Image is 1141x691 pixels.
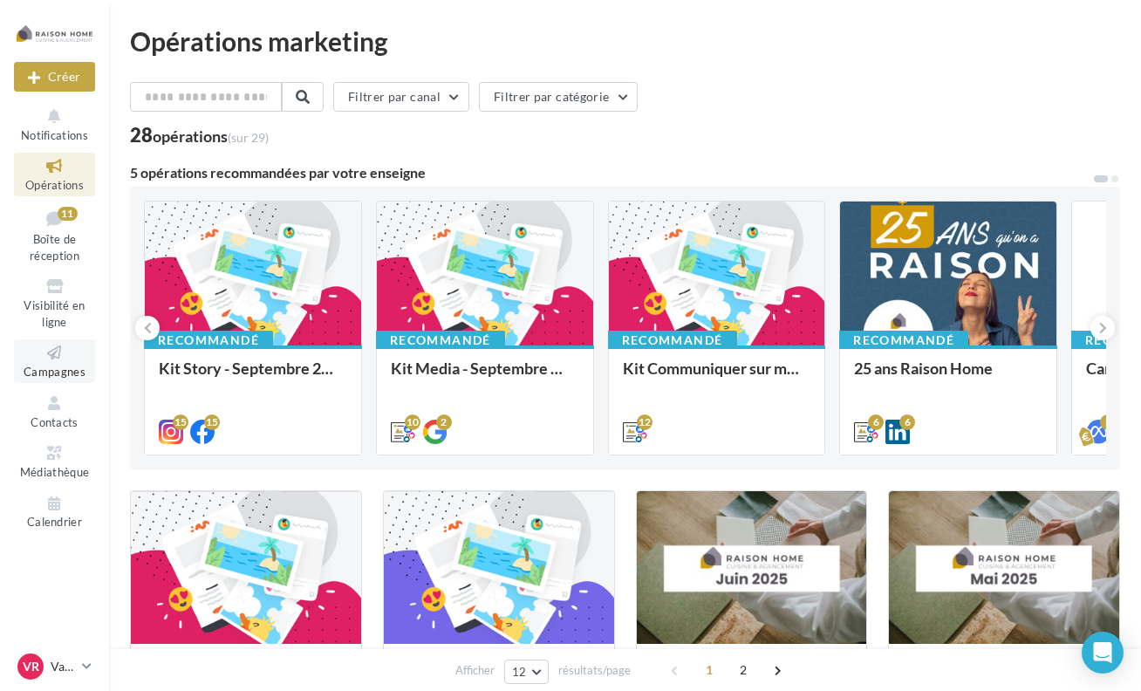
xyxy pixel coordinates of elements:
[144,331,273,350] div: Recommandé
[376,331,505,350] div: Recommandé
[333,82,469,112] button: Filtrer par canal
[623,359,811,394] div: Kit Communiquer sur mon activité
[14,490,95,533] a: Calendrier
[25,178,84,192] span: Opérations
[405,414,420,430] div: 10
[391,359,579,394] div: Kit Media - Septembre 2025
[14,103,95,146] button: Notifications
[27,516,82,530] span: Calendrier
[479,82,638,112] button: Filtrer par catégorie
[695,656,723,684] span: 1
[14,62,95,92] div: Nouvelle campagne
[24,365,85,379] span: Campagnes
[14,390,95,433] a: Contacts
[130,166,1092,180] div: 5 opérations recommandées par votre enseigne
[31,415,79,429] span: Contacts
[14,440,95,482] a: Médiathèque
[23,658,39,675] span: VR
[228,130,269,145] span: (sur 29)
[1082,632,1124,674] div: Open Intercom Messenger
[21,128,88,142] span: Notifications
[14,153,95,195] a: Opérations
[504,660,549,684] button: 12
[130,28,1120,54] div: Opérations marketing
[58,207,78,221] div: 11
[14,203,95,267] a: Boîte de réception11
[14,339,95,382] a: Campagnes
[173,414,188,430] div: 15
[558,662,631,679] span: résultats/page
[159,359,347,394] div: Kit Story - Septembre 2025
[512,665,527,679] span: 12
[868,414,884,430] div: 6
[14,62,95,92] button: Créer
[854,359,1042,394] div: 25 ans Raison Home
[729,656,757,684] span: 2
[899,414,915,430] div: 6
[436,414,452,430] div: 2
[637,414,652,430] div: 12
[130,126,269,145] div: 28
[20,465,90,479] span: Médiathèque
[608,331,737,350] div: Recommandé
[455,662,495,679] span: Afficher
[24,298,85,329] span: Visibilité en ligne
[839,331,968,350] div: Recommandé
[153,128,269,144] div: opérations
[30,232,79,263] span: Boîte de réception
[14,273,95,332] a: Visibilité en ligne
[14,650,95,683] a: VR Valorice [PERSON_NAME]
[51,658,75,675] p: Valorice [PERSON_NAME]
[1100,414,1116,430] div: 3
[204,414,220,430] div: 15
